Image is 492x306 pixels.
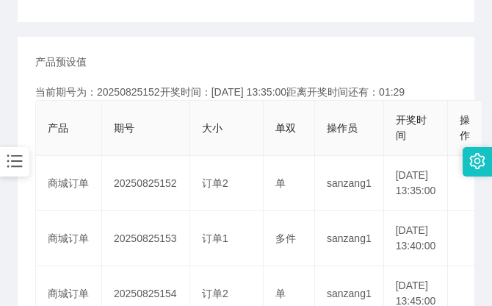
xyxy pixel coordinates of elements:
span: 单 [275,177,286,189]
td: sanzang1 [315,211,384,266]
span: 操作员 [327,122,358,134]
span: 产品 [48,122,68,134]
td: sanzang1 [315,156,384,211]
span: 多件 [275,232,296,244]
span: 订单1 [202,232,228,244]
span: 产品预设值 [35,54,87,70]
span: 订单2 [202,288,228,299]
td: 商城订单 [36,211,102,266]
span: 单双 [275,122,296,134]
i: 图标: setting [469,153,485,169]
span: 开奖时间 [396,114,427,141]
td: [DATE] 13:40:00 [384,211,449,266]
td: 20250825152 [102,156,190,211]
span: 操作 [460,114,470,141]
span: 订单2 [202,177,228,189]
i: 图标: bars [5,152,24,171]
td: 20250825153 [102,211,190,266]
span: 大小 [202,122,223,134]
td: 商城订单 [36,156,102,211]
span: 期号 [114,122,134,134]
td: [DATE] 13:35:00 [384,156,449,211]
div: 当前期号为：20250825152开奖时间：[DATE] 13:35:00距离开奖时间还有：01:29 [35,85,457,100]
span: 单 [275,288,286,299]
